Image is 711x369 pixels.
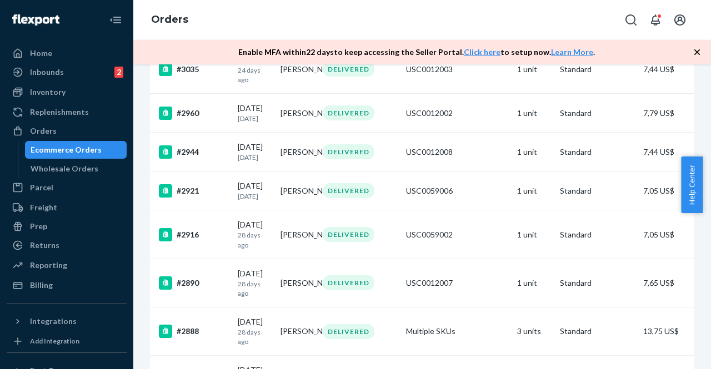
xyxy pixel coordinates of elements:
a: Billing [7,276,127,294]
td: [PERSON_NAME] [276,210,319,259]
td: 1 unit [513,259,555,307]
div: Ecommerce Orders [31,144,102,155]
div: #2921 [159,184,229,198]
td: 1 unit [513,94,555,133]
td: [PERSON_NAME] [276,45,319,93]
div: #2888 [159,325,229,338]
td: 7,05 US$ [639,171,705,210]
div: DELIVERED [323,183,374,198]
td: 1 unit [513,210,555,259]
p: Standard [560,229,634,240]
div: Billing [30,280,53,291]
div: DELIVERED [323,227,374,242]
a: Home [7,44,127,62]
div: #3035 [159,63,229,76]
a: Ecommerce Orders [25,141,127,159]
td: 7,65 US$ [639,259,705,307]
td: [PERSON_NAME] [276,133,319,171]
div: Replenishments [30,107,89,118]
div: #2960 [159,107,229,120]
div: Add Integration [30,336,79,346]
div: [DATE] [238,219,272,249]
div: USC0012008 [406,146,508,158]
a: Returns [7,236,127,254]
a: Inbounds2 [7,63,127,81]
td: 1 unit [513,171,555,210]
div: [DATE] [238,316,272,346]
div: DELIVERED [323,62,374,77]
td: 1 unit [513,45,555,93]
div: Prep [30,221,47,232]
div: USC0059002 [406,229,508,240]
div: DELIVERED [323,275,374,290]
button: Close Navigation [104,9,127,31]
td: [PERSON_NAME] [276,259,319,307]
div: Reporting [30,260,67,271]
a: Click here [464,47,500,57]
div: 08/30/2025 [238,54,272,84]
div: DELIVERED [323,144,374,159]
button: Open notifications [644,9,667,31]
a: Replenishments [7,103,127,121]
button: Open Search Box [620,9,642,31]
p: 28 days ago [238,327,272,346]
div: USC0012003 [406,64,508,75]
a: Wholesale Orders [25,160,127,178]
td: [PERSON_NAME] [276,94,319,133]
td: 13,75 US$ [639,307,705,356]
div: USC0059006 [406,185,508,196]
td: 7,44 US$ [639,133,705,171]
a: Add Integration [7,335,127,348]
button: Help Center [681,156,703,213]
div: Freight [30,202,57,213]
a: Freight [7,199,127,216]
td: [PERSON_NAME] [276,307,319,356]
td: [PERSON_NAME] [276,171,319,210]
div: Integrations [30,316,77,327]
p: Standard [560,64,634,75]
p: Standard [560,108,634,119]
a: Prep [7,218,127,235]
p: [DATE] [238,153,272,162]
p: 28 days ago [238,279,272,298]
div: DELIVERED [323,105,374,120]
div: 2 [114,67,123,78]
div: USC0012007 [406,277,508,289]
div: [DATE] [238,103,272,123]
div: [DATE] [238,268,272,298]
p: Standard [560,277,634,289]
button: Open account menu [669,9,691,31]
a: Orders [151,13,188,26]
td: Multiple SKUs [402,307,513,356]
div: Orders [30,125,57,137]
div: [DATE] [238,180,272,201]
a: Learn More [551,47,593,57]
div: Returns [30,240,59,251]
div: Inventory [30,87,66,98]
img: Flexport logo [12,14,59,26]
a: Parcel [7,179,127,196]
td: 7,79 US$ [639,94,705,133]
div: DELIVERED [323,324,374,339]
p: Standard [560,326,634,337]
p: [DATE] [238,191,272,201]
a: Inventory [7,83,127,101]
div: Wholesale Orders [31,163,98,174]
p: 28 days ago [238,230,272,249]
td: 7,44 US$ [639,45,705,93]
div: #2944 [159,145,229,159]
p: Enable MFA within 22 days to keep accessing the Seller Portal. to setup now. . [238,47,595,58]
div: [DATE] [238,141,272,162]
td: 3 units [513,307,555,356]
div: #2916 [159,228,229,241]
div: #2890 [159,276,229,290]
td: 7,05 US$ [639,210,705,259]
td: 1 unit [513,133,555,171]
div: Parcel [30,182,53,193]
div: Home [30,48,52,59]
div: Inbounds [30,67,64,78]
button: Integrations [7,312,127,330]
p: Standard [560,185,634,196]
p: 24 days ago [238,65,272,84]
